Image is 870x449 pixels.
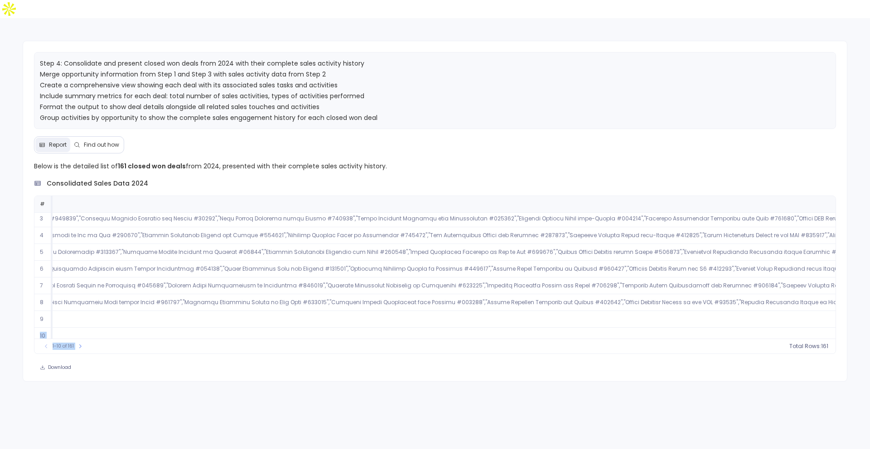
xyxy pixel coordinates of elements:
[34,227,53,244] td: 4
[53,343,74,350] span: 1-10 of 161
[34,361,77,374] button: Download
[34,311,53,328] td: 9
[34,294,53,311] td: 8
[789,343,821,350] span: Total Rows:
[34,328,53,344] td: 10
[34,210,53,227] td: 3
[34,277,53,294] td: 7
[34,261,53,277] td: 6
[34,161,836,172] p: Below is the detailed list of from 2024, presented with their complete sales activity history.
[34,244,53,261] td: 5
[84,141,119,148] span: Find out how
[40,200,45,208] span: #
[118,162,186,171] strong: 161 closed won deals
[48,364,71,371] span: Download
[40,59,377,144] span: Step 4: Consolidate and present closed won deals from 2024 with their complete sales activity his...
[70,138,123,152] button: Find out how
[35,138,70,152] button: Report
[49,141,67,148] span: Report
[821,343,828,350] span: 161
[47,179,148,188] span: consolidated sales data 2024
